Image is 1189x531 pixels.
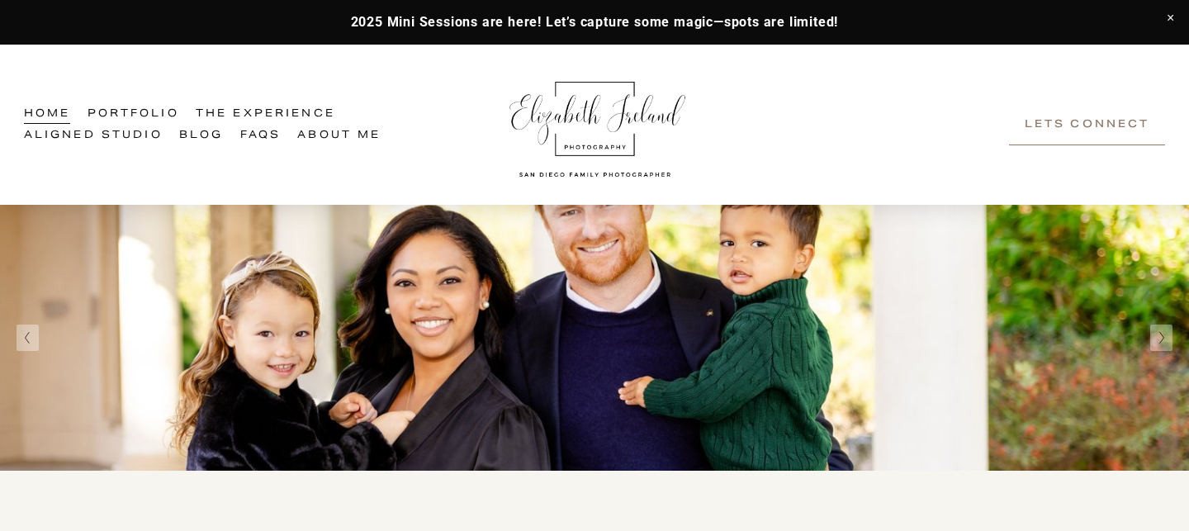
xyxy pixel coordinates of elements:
a: Home [24,104,71,125]
button: Next Slide [1150,325,1172,351]
a: folder dropdown [196,104,335,125]
a: About Me [297,125,381,145]
a: FAQs [240,125,282,145]
a: Aligned Studio [24,125,163,145]
a: Portfolio [88,104,179,125]
a: Blog [179,125,224,145]
a: Lets Connect [1009,105,1165,146]
img: Elizabeth Ireland Photography San Diego Family Photographer [500,66,690,183]
button: Previous Slide [17,325,39,351]
span: The Experience [196,105,335,124]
